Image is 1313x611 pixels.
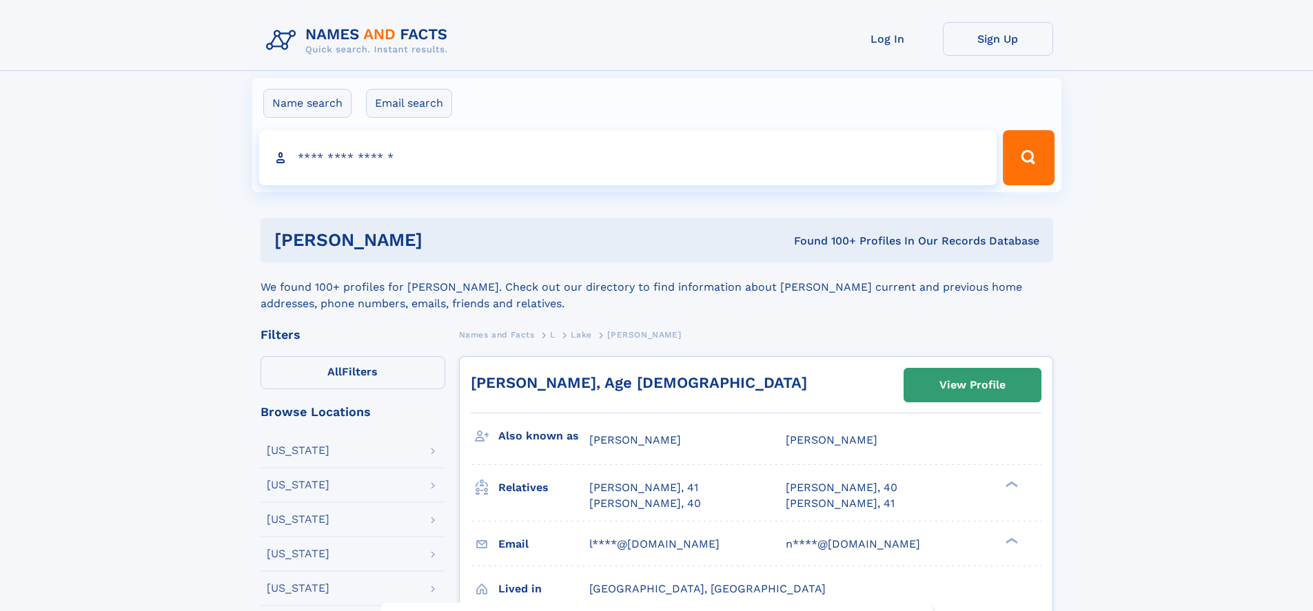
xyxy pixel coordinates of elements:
[550,326,556,343] a: L
[833,22,943,56] a: Log In
[786,433,877,446] span: [PERSON_NAME]
[1002,480,1019,489] div: ❯
[589,480,698,495] a: [PERSON_NAME], 41
[498,424,589,448] h3: Also known as
[550,330,556,340] span: L
[571,326,591,343] a: Lake
[261,406,445,418] div: Browse Locations
[267,445,329,456] div: [US_STATE]
[904,369,1041,402] a: View Profile
[267,514,329,525] div: [US_STATE]
[274,231,609,249] h1: [PERSON_NAME]
[1003,130,1054,185] button: Search Button
[786,496,895,511] a: [PERSON_NAME], 41
[607,330,681,340] span: [PERSON_NAME]
[261,262,1053,312] div: We found 100+ profiles for [PERSON_NAME]. Check out our directory to find information about [PERS...
[267,479,329,490] div: [US_STATE]
[267,583,329,594] div: [US_STATE]
[589,433,681,446] span: [PERSON_NAME]
[589,496,701,511] a: [PERSON_NAME], 40
[261,329,445,341] div: Filters
[498,577,589,601] h3: Lived in
[263,89,352,118] label: Name search
[259,130,997,185] input: search input
[1002,536,1019,545] div: ❯
[261,22,459,59] img: Logo Names and Facts
[608,234,1039,249] div: Found 100+ Profiles In Our Records Database
[939,369,1006,401] div: View Profile
[943,22,1053,56] a: Sign Up
[498,476,589,499] h3: Relatives
[327,365,342,378] span: All
[471,374,807,391] a: [PERSON_NAME], Age [DEMOGRAPHIC_DATA]
[571,330,591,340] span: Lake
[589,582,826,595] span: [GEOGRAPHIC_DATA], [GEOGRAPHIC_DATA]
[786,480,897,495] a: [PERSON_NAME], 40
[459,326,535,343] a: Names and Facts
[366,89,452,118] label: Email search
[498,532,589,556] h3: Email
[261,356,445,389] label: Filters
[267,548,329,559] div: [US_STATE]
